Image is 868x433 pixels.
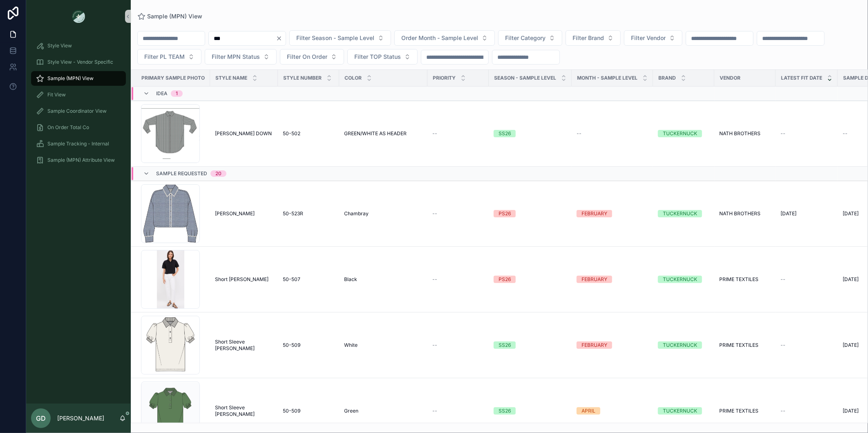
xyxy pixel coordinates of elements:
[577,75,638,81] span: MONTH - SAMPLE LEVEL
[432,210,484,217] a: --
[215,404,273,417] a: Short Sleeve [PERSON_NAME]
[36,413,46,423] span: GD
[781,408,785,414] span: --
[566,30,621,46] button: Select Button
[344,342,423,348] a: White
[781,130,785,137] span: --
[47,92,66,98] span: Fit View
[624,30,682,46] button: Select Button
[432,408,484,414] a: --
[283,408,300,414] span: 50-509
[215,170,221,177] div: 20
[843,210,859,217] span: [DATE]
[781,342,785,348] span: --
[57,414,104,422] p: [PERSON_NAME]
[494,407,567,415] a: SS26
[432,276,437,283] span: --
[47,141,109,147] span: Sample Tracking - Internal
[31,71,126,86] a: Sample (MPN) View
[631,34,666,42] span: Filter Vendor
[26,33,131,178] div: scrollable content
[432,342,484,348] a: --
[577,210,648,217] a: FEBRUARY
[283,210,303,217] span: 50-523R
[494,210,567,217] a: PS26
[843,408,859,414] span: [DATE]
[296,34,374,42] span: Filter Season - Sample Level
[31,55,126,69] a: Style View - Vendor Specific
[137,49,201,65] button: Select Button
[582,341,607,349] div: FEBRUARY
[719,408,771,414] a: PRIME TEXTILES
[283,130,334,137] a: 50-502
[215,130,272,137] span: [PERSON_NAME] DOWN
[283,276,334,283] a: 50-507
[719,408,758,414] span: PRIME TEXTILES
[344,276,423,283] a: Black
[31,104,126,118] a: Sample Coordinator View
[31,38,126,53] a: Style View
[719,342,758,348] span: PRIME TEXTILES
[494,341,567,349] a: SS26
[212,53,260,61] span: Filter MPN Status
[577,341,648,349] a: FEBRUARY
[47,59,113,65] span: Style View - Vendor Specific
[205,49,277,65] button: Select Button
[658,407,709,415] a: TUCKERNUCK
[781,276,833,283] a: --
[345,75,362,81] span: Color
[283,75,322,81] span: Style Number
[582,276,607,283] div: FEBRUARY
[344,210,369,217] span: Chambray
[156,90,168,97] span: Idea
[283,408,334,414] a: 50-509
[215,210,255,217] span: [PERSON_NAME]
[498,30,562,46] button: Select Button
[47,108,107,114] span: Sample Coordinator View
[663,276,697,283] div: TUCKERNUCK
[505,34,546,42] span: Filter Category
[72,10,85,23] img: App logo
[499,407,511,415] div: SS26
[499,276,511,283] div: PS26
[432,276,484,283] a: --
[344,130,423,137] a: GREEN/WHITE AS HEADER
[719,130,771,137] a: NATH BROTHERS
[577,130,582,137] span: --
[781,210,796,217] span: [DATE]
[658,341,709,349] a: TUCKERNUCK
[344,276,357,283] span: Black
[658,75,676,81] span: Brand
[47,124,89,131] span: On Order Total Co
[658,276,709,283] a: TUCKERNUCK
[344,408,423,414] a: Green
[394,30,495,46] button: Select Button
[283,210,334,217] a: 50-523R
[781,342,833,348] a: --
[344,130,407,137] span: GREEN/WHITE AS HEADER
[658,130,709,137] a: TUCKERNUCK
[432,210,437,217] span: --
[287,53,327,61] span: Filter On Order
[432,408,437,414] span: --
[582,407,595,415] div: APRIL
[843,130,848,137] span: --
[215,130,273,137] a: [PERSON_NAME] DOWN
[719,210,771,217] a: NATH BROTHERS
[781,210,833,217] a: [DATE]
[280,49,344,65] button: Select Button
[432,130,484,137] a: --
[658,210,709,217] a: TUCKERNUCK
[494,130,567,137] a: SS26
[401,34,478,42] span: Order Month - Sample Level
[354,53,401,61] span: Filter TOP Status
[137,12,202,20] a: Sample (MPN) View
[663,341,697,349] div: TUCKERNUCK
[47,42,72,49] span: Style View
[582,210,607,217] div: FEBRUARY
[499,130,511,137] div: SS26
[499,210,511,217] div: PS26
[719,342,771,348] a: PRIME TEXTILES
[215,339,273,352] a: Short Sleeve [PERSON_NAME]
